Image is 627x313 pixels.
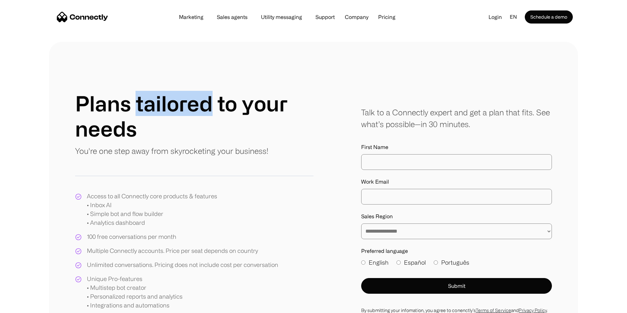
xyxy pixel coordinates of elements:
div: en [507,12,525,22]
a: Terms of Service [476,308,511,313]
a: Marketing [174,14,209,20]
a: Utility messaging [256,14,307,20]
input: Español [396,260,401,265]
label: Work Email [361,178,552,186]
h1: Plans tailored to your needs [75,91,313,141]
div: Talk to a Connectly expert and get a plan that fits. See what’s possible—in 30 minutes. [361,107,552,130]
div: 100 free conversations per month [87,232,176,241]
label: English [361,258,389,267]
label: First Name [361,143,552,151]
div: en [510,12,517,22]
a: Privacy Policy [519,308,546,313]
div: Company [343,12,370,22]
ul: Language list [13,302,39,311]
label: Português [434,258,469,267]
label: Sales Region [361,212,552,220]
div: Company [345,12,368,22]
p: You're one step away from skyrocketing your business! [75,145,268,157]
a: Login [483,12,507,22]
a: Pricing [373,14,401,20]
a: home [57,12,108,22]
a: Schedule a demo [525,10,573,24]
input: Português [434,260,438,265]
button: Submit [361,278,552,294]
div: Unlimited conversations. Pricing does not include cost per conversation [87,260,278,269]
div: Multiple Connectly accounts. Price per seat depends on country [87,246,258,255]
label: Español [396,258,426,267]
a: Sales agents [212,14,253,20]
label: Preferred language [361,247,552,255]
aside: Language selected: English [7,301,39,311]
a: Support [310,14,340,20]
div: Access to all Connectly core products & features • Inbox AI • Simple bot and flow builder • Analy... [87,192,217,227]
input: English [361,260,365,265]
